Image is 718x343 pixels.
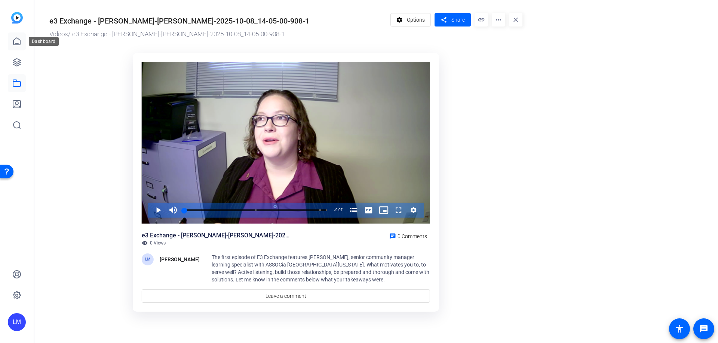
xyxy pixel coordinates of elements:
[346,203,361,218] button: Chapters
[8,313,26,331] div: LM
[675,324,684,333] mat-icon: accessibility
[361,203,376,218] button: Captions
[151,203,166,218] button: Play
[439,15,448,25] mat-icon: share
[11,12,23,24] img: blue-gradient.svg
[334,208,335,212] span: -
[142,253,154,265] div: LM
[160,255,200,264] div: [PERSON_NAME]
[49,29,387,39] div: / e3 Exchange - [PERSON_NAME]-[PERSON_NAME]-2025-10-08_14-05-00-908-1
[390,13,431,26] button: Options
[391,203,406,218] button: Fullscreen
[376,203,391,218] button: Picture-in-Picture
[395,13,404,27] mat-icon: settings
[451,16,465,24] span: Share
[212,254,429,283] span: The first episode of E3 Exchange features [PERSON_NAME], senior community manager learning specia...
[142,289,430,303] a: Leave a comment
[407,13,425,27] span: Options
[492,13,505,26] mat-icon: more_horiz
[398,233,427,239] span: 0 Comments
[475,13,488,26] mat-icon: link
[49,15,309,26] div: e3 Exchange - [PERSON_NAME]-[PERSON_NAME]-2025-10-08_14-05-00-908-1
[142,231,291,240] div: e3 Exchange - [PERSON_NAME]-[PERSON_NAME]-2025-10-08_14-05-00-908-1
[435,13,471,26] button: Share
[389,233,396,240] mat-icon: chat
[142,62,430,224] div: Video Player
[150,240,166,246] span: 0 Views
[49,30,68,38] a: Videos
[699,324,708,333] mat-icon: message
[335,208,343,212] span: 9:07
[509,13,522,26] mat-icon: close
[386,231,430,240] a: 0 Comments
[166,203,181,218] button: Mute
[29,37,59,46] div: Dashboard
[142,240,148,246] mat-icon: visibility
[266,292,306,300] span: Leave a comment
[184,209,327,211] div: Progress Bar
